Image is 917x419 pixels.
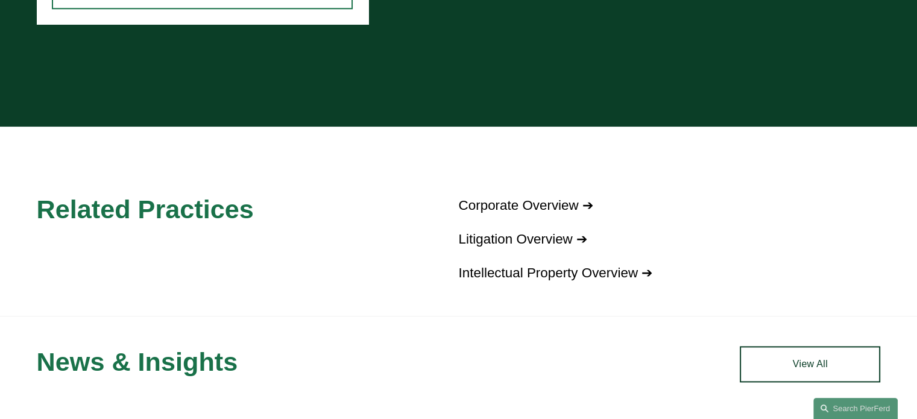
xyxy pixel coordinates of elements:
a: Corporate Overview ➔ [459,198,593,213]
span: News & Insights [37,347,238,376]
a: View All [740,346,880,382]
span: Related Practices [37,195,254,224]
a: Intellectual Property Overview ➔ [459,265,653,280]
a: Search this site [813,398,898,419]
a: Litigation Overview ➔ [459,232,587,247]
